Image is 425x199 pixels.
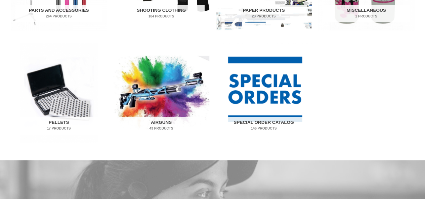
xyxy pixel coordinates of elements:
[216,43,312,142] img: Special Order Catalog
[15,5,102,22] h2: Parts and Accessories
[323,5,410,22] h2: Miscellaneous
[216,43,312,142] a: Visit product category Special Order Catalog
[11,43,107,142] img: Pellets
[11,43,107,142] a: Visit product category Pellets
[220,5,307,22] h2: Paper Products
[220,14,307,19] mark: 23 Products
[15,126,102,131] mark: 17 Products
[118,14,205,19] mark: 104 Products
[15,117,102,134] h2: Pellets
[118,5,205,22] h2: Shooting Clothing
[323,14,410,19] mark: 2 Products
[15,14,102,19] mark: 264 Products
[118,117,205,134] h2: Airguns
[118,126,205,131] mark: 43 Products
[220,117,307,134] h2: Special Order Catalog
[220,126,307,131] mark: 146 Products
[114,43,209,142] a: Visit product category Airguns
[114,43,209,142] img: Airguns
